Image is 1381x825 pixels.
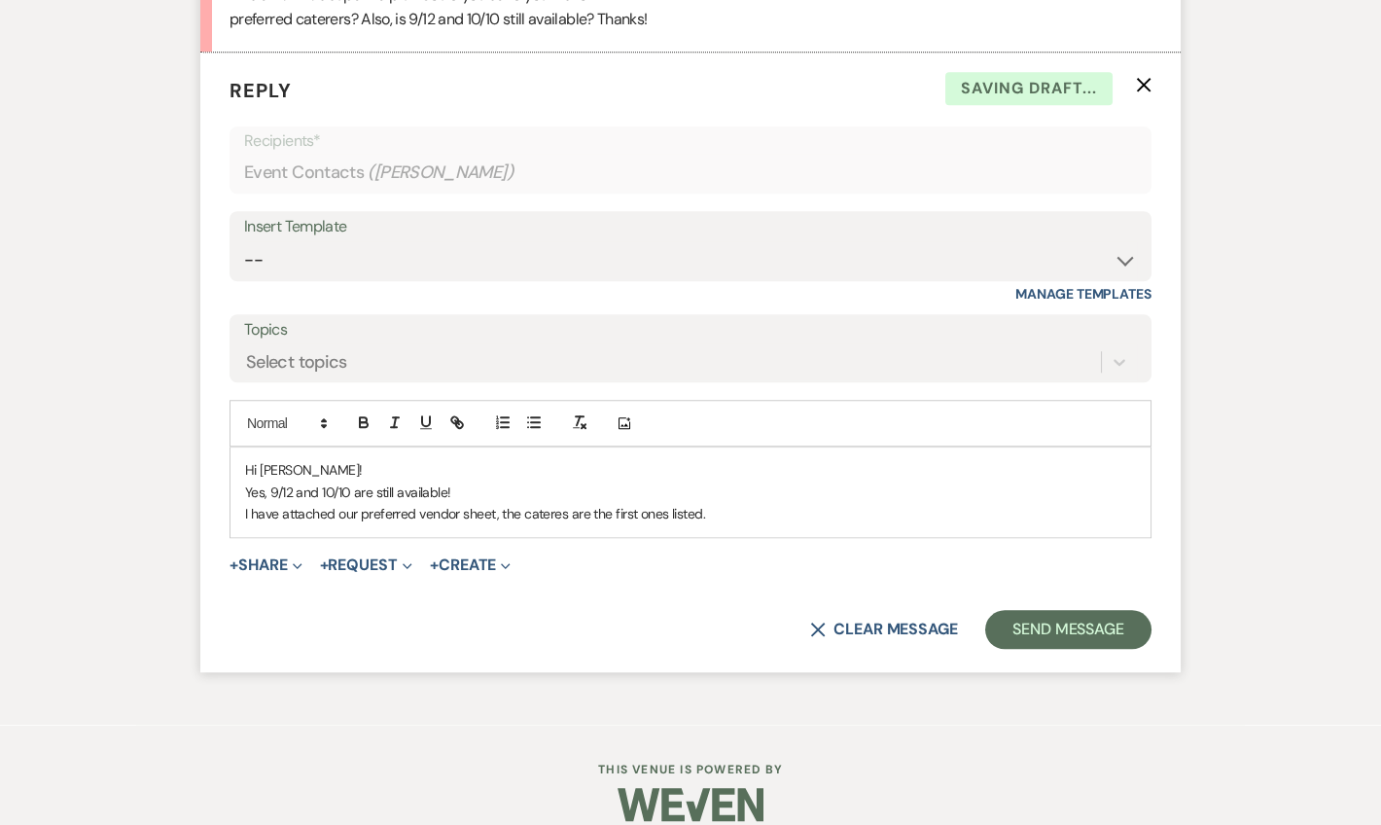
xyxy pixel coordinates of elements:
p: Recipients* [244,128,1137,154]
p: Yes, 9/12 and 10/10 are still available! [245,482,1136,503]
span: + [430,557,439,573]
label: Topics [244,316,1137,344]
span: Reply [230,78,292,103]
span: + [230,557,238,573]
button: Request [320,557,412,573]
a: Manage Templates [1015,285,1151,303]
span: + [320,557,329,573]
button: Create [430,557,511,573]
div: Event Contacts [244,154,1137,192]
button: Clear message [810,622,958,637]
div: Select topics [246,349,347,376]
div: Insert Template [244,213,1137,241]
span: Saving draft... [945,72,1113,105]
span: ( [PERSON_NAME] ) [368,160,513,186]
p: I have attached our preferred vendor sheet, the cateres are the first ones listed. [245,503,1136,524]
p: Hi [PERSON_NAME]! [245,459,1136,481]
button: Send Message [985,610,1151,649]
button: Share [230,557,302,573]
